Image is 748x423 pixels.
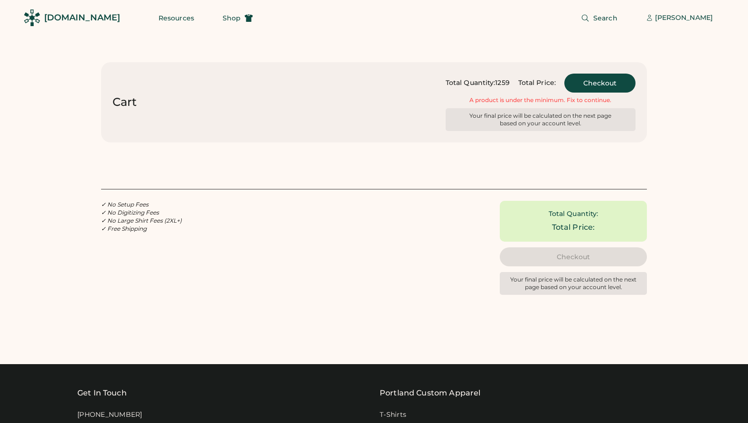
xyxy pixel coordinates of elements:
em: ✓ No Large Shirt Fees (2XL+) [101,217,182,224]
span: Search [593,15,617,21]
div: Your final price will be calculated on the next page based on your account level. [504,276,643,291]
img: Rendered Logo - Screens [24,9,40,26]
div: 1259 [495,78,509,88]
a: T-Shirts [380,410,406,420]
div: Get In Touch [77,387,127,399]
div: Cart [112,94,137,110]
div: Your final price will be calculated on the next page based on your account level. [467,112,614,127]
em: ✓ Free Shipping [101,225,147,232]
div: Total Quantity: [446,78,496,88]
button: Shop [211,9,264,28]
div: [PERSON_NAME] [655,13,713,23]
em: ✓ No Setup Fees [101,201,149,208]
button: Checkout [564,74,636,93]
button: Checkout [500,247,647,266]
a: Portland Custom Apparel [380,387,480,399]
button: Search [570,9,629,28]
button: Resources [147,9,206,28]
div: [PHONE_NUMBER] [77,410,142,420]
div: Total Price: [518,78,556,88]
span: Shop [223,15,241,21]
div: [DOMAIN_NAME] [44,12,120,24]
div: Total Quantity: [549,209,598,219]
div: A product is under the minimum. Fix to continue. [467,96,614,104]
em: ✓ No Digitizing Fees [101,209,159,216]
div: Total Price: [552,222,595,233]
